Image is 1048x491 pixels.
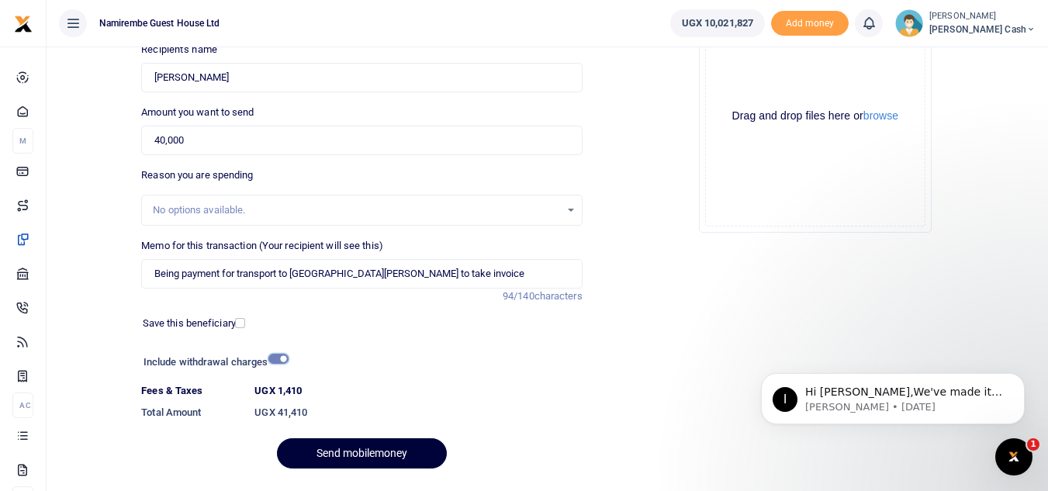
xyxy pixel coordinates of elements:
[143,316,236,331] label: Save this beneficiary
[503,290,534,302] span: 94/140
[254,383,302,399] label: UGX 1,410
[153,202,559,218] div: No options available.
[995,438,1032,475] iframe: Intercom live chat
[706,109,925,123] div: Drag and drop files here or
[771,11,849,36] li: Toup your wallet
[141,406,242,419] h6: Total Amount
[144,356,282,368] h6: Include withdrawal charges
[141,105,254,120] label: Amount you want to send
[534,290,583,302] span: characters
[12,128,33,154] li: M
[141,126,582,155] input: UGX
[141,259,582,289] input: Enter extra information
[895,9,1036,37] a: profile-user [PERSON_NAME] [PERSON_NAME] Cash
[738,341,1048,449] iframe: Intercom notifications message
[895,9,923,37] img: profile-user
[771,11,849,36] span: Add money
[14,15,33,33] img: logo-small
[141,63,582,92] input: Loading name...
[135,383,248,399] dt: Fees & Taxes
[1027,438,1039,451] span: 1
[863,110,898,121] button: browse
[929,22,1036,36] span: [PERSON_NAME] Cash
[12,392,33,418] li: Ac
[664,9,771,37] li: Wallet ballance
[141,42,217,57] label: Recipient's name
[14,17,33,29] a: logo-small logo-large logo-large
[277,438,447,469] button: Send mobilemoney
[141,168,253,183] label: Reason you are spending
[93,16,227,30] span: Namirembe Guest House Ltd
[682,16,753,31] span: UGX 10,021,827
[771,16,849,28] a: Add money
[670,9,765,37] a: UGX 10,021,827
[254,406,582,419] h6: UGX 41,410
[929,10,1036,23] small: [PERSON_NAME]
[141,238,383,254] label: Memo for this transaction (Your recipient will see this)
